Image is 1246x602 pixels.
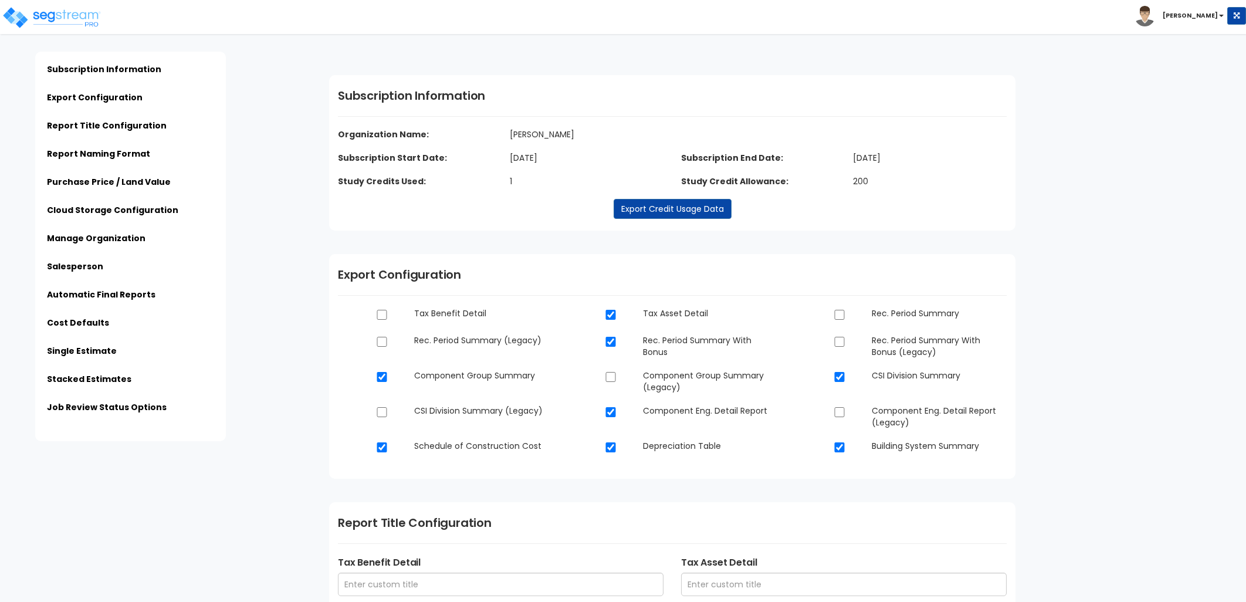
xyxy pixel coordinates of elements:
a: Cost Defaults [47,317,109,329]
dd: [PERSON_NAME] [501,128,844,140]
dt: Study Credit Allowance: [672,175,844,187]
dd: Depreciation Table [634,440,787,452]
dd: [DATE] [844,152,1016,164]
dd: Schedule of Construction Cost [405,440,558,452]
h1: Export Configuration [338,266,1007,283]
dd: Component Eng. Detail Report (Legacy) [863,405,1015,428]
dd: CSI Division Summary (Legacy) [405,405,558,417]
h1: Report Title Configuration [338,514,1007,532]
dd: Building System Summary [863,440,1015,452]
dd: Component Group Summary (Legacy) [634,370,787,393]
dt: Subscription Start Date: [329,152,501,164]
h1: Subscription Information [338,87,1007,104]
a: Salesperson [47,261,103,272]
a: Cloud Storage Configuration [47,204,178,216]
input: Enter custom title [681,573,1007,596]
dd: [DATE] [501,152,673,164]
a: Automatic Final Reports [47,289,155,300]
dd: Rec. Period Summary (Legacy) [405,334,558,346]
img: avatar.png [1135,6,1155,26]
dd: Rec. Period Summary [863,307,1015,319]
a: Subscription Information [47,63,161,75]
dd: 1 [501,175,673,187]
a: Manage Organization [47,232,145,244]
label: Tax Benefit Detail [338,556,663,570]
dt: Study Credits Used: [329,175,501,187]
dd: Tax Benefit Detail [405,307,558,319]
dd: Rec. Period Summary With Bonus [634,334,787,358]
dt: Subscription End Date: [672,152,844,164]
a: Single Estimate [47,345,117,357]
dd: 200 [844,175,1016,187]
a: Report Naming Format [47,148,150,160]
a: Stacked Estimates [47,373,131,385]
dd: CSI Division Summary [863,370,1015,381]
a: Purchase Price / Land Value [47,176,171,188]
dt: Organization Name: [329,128,672,140]
dd: Component Group Summary [405,370,558,381]
a: Export Credit Usage Data [614,199,732,219]
a: Report Title Configuration [47,120,167,131]
a: Job Review Status Options [47,401,167,413]
a: Export Configuration [47,92,143,103]
dd: Component Eng. Detail Report [634,405,787,417]
b: [PERSON_NAME] [1163,11,1218,20]
input: Enter custom title [338,573,663,596]
img: logo_pro_r.png [2,6,101,29]
dd: Tax Asset Detail [634,307,787,319]
label: Tax Asset Detail [681,556,1007,570]
dd: Rec. Period Summary With Bonus (Legacy) [863,334,1015,358]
